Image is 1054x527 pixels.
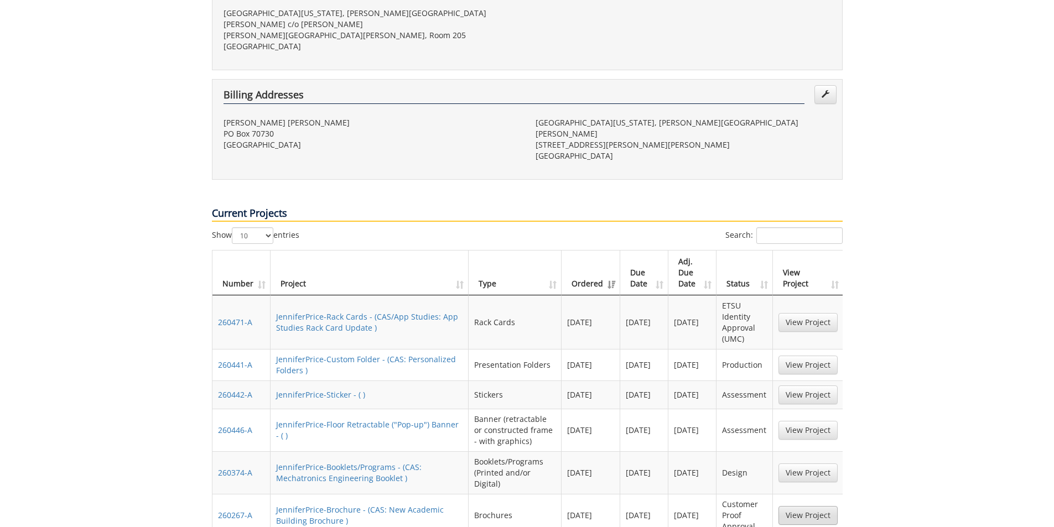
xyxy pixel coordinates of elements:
p: [GEOGRAPHIC_DATA][US_STATE], [PERSON_NAME][GEOGRAPHIC_DATA][PERSON_NAME] [536,117,831,139]
td: [DATE] [668,451,716,494]
p: [GEOGRAPHIC_DATA] [224,41,519,52]
td: Design [716,451,772,494]
th: Project: activate to sort column ascending [271,251,469,295]
p: [GEOGRAPHIC_DATA] [536,150,831,161]
a: 260374-A [218,467,252,478]
td: [DATE] [562,349,620,380]
input: Search: [756,227,843,244]
a: JenniferPrice-Rack Cards - (CAS/App Studies: App Studies Rack Card Update ) [276,311,458,333]
th: Type: activate to sort column ascending [469,251,562,295]
td: [DATE] [562,380,620,409]
p: [GEOGRAPHIC_DATA] [224,139,519,150]
a: JenniferPrice-Floor Retractable ("Pop-up") Banner - ( ) [276,419,459,441]
a: 260446-A [218,425,252,435]
h4: Billing Addresses [224,90,804,104]
a: 260471-A [218,317,252,327]
a: View Project [778,313,838,332]
a: 260442-A [218,389,252,400]
td: Assessment [716,409,772,451]
td: Assessment [716,380,772,409]
p: [GEOGRAPHIC_DATA][US_STATE], [PERSON_NAME][GEOGRAPHIC_DATA][PERSON_NAME] c/o [PERSON_NAME] [224,8,519,30]
td: ETSU Identity Approval (UMC) [716,295,772,349]
th: Adj. Due Date: activate to sort column ascending [668,251,716,295]
label: Search: [725,227,843,244]
td: [DATE] [620,295,669,349]
td: [DATE] [562,295,620,349]
a: View Project [778,463,838,482]
p: [PERSON_NAME] [PERSON_NAME] [224,117,519,128]
a: 260441-A [218,359,252,370]
td: [DATE] [562,451,620,494]
p: PO Box 70730 [224,128,519,139]
td: Booklets/Programs (Printed and/or Digital) [469,451,562,494]
td: [DATE] [562,409,620,451]
label: Show entries [212,227,299,244]
a: View Project [778,356,838,374]
th: Due Date: activate to sort column ascending [620,251,669,295]
a: Edit Addresses [814,85,837,104]
p: [PERSON_NAME][GEOGRAPHIC_DATA][PERSON_NAME], Room 205 [224,30,519,41]
td: [DATE] [620,409,669,451]
th: Number: activate to sort column ascending [212,251,271,295]
td: Production [716,349,772,380]
td: Rack Cards [469,295,562,349]
th: Status: activate to sort column ascending [716,251,772,295]
p: Current Projects [212,206,843,222]
a: JenniferPrice-Booklets/Programs - (CAS: Mechatronics Engineering Booklet ) [276,462,422,483]
a: View Project [778,506,838,525]
a: JenniferPrice-Sticker - ( ) [276,389,365,400]
td: [DATE] [620,349,669,380]
td: [DATE] [620,380,669,409]
th: Ordered: activate to sort column ascending [562,251,620,295]
th: View Project: activate to sort column ascending [773,251,843,295]
p: [STREET_ADDRESS][PERSON_NAME][PERSON_NAME] [536,139,831,150]
a: JenniferPrice-Brochure - (CAS: New Academic Building Brochure ) [276,504,444,526]
td: Banner (retractable or constructed frame - with graphics) [469,409,562,451]
td: [DATE] [668,295,716,349]
a: View Project [778,421,838,440]
td: [DATE] [620,451,669,494]
td: [DATE] [668,349,716,380]
td: [DATE] [668,380,716,409]
td: Presentation Folders [469,349,562,380]
a: JenniferPrice-Custom Folder - (CAS: Personalized Folders ) [276,354,456,375]
select: Showentries [232,227,273,244]
td: Stickers [469,380,562,409]
a: 260267-A [218,510,252,520]
td: [DATE] [668,409,716,451]
a: View Project [778,385,838,404]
